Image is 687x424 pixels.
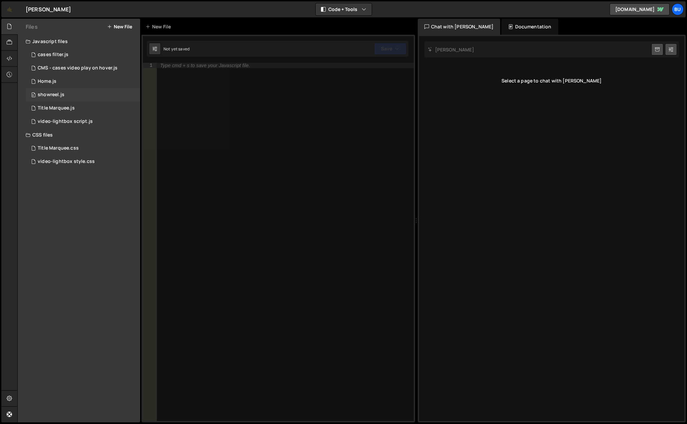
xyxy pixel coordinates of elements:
div: Home.js [38,78,56,84]
div: showreel.js [38,92,64,98]
div: cases filter.js [38,52,68,58]
button: Code + Tools [316,3,372,15]
div: 16080/43137.js [26,88,140,101]
a: Bu [672,3,684,15]
div: 16080/43141.js [26,61,140,75]
div: New File [145,23,174,30]
button: New File [107,24,132,29]
div: Title Marquee.css [38,145,79,151]
div: Select a page to chat with [PERSON_NAME] [424,67,679,94]
div: Documentation [501,19,558,35]
div: Not yet saved [163,46,190,52]
div: Javascript files [18,35,140,48]
div: CSS files [18,128,140,142]
button: Save [374,43,406,55]
div: Title Marquee.js [38,105,75,111]
h2: Files [26,23,38,30]
div: video-lightbox style.css [38,159,95,165]
div: video-lightbox script.js [38,119,93,125]
div: 16080/43930.css [26,142,140,155]
div: Chat with [PERSON_NAME] [418,19,500,35]
a: 🤙 [1,1,18,17]
a: [DOMAIN_NAME] [610,3,670,15]
div: 16080/43931.js [26,101,140,115]
div: 16080/43928.css [26,155,140,168]
div: 1 [143,63,157,68]
div: 16080/44245.js [26,48,140,61]
div: 16080/43136.js [26,75,140,88]
h2: [PERSON_NAME] [428,46,474,53]
span: 0 [31,93,35,98]
div: 16080/43926.js [26,115,140,128]
div: [PERSON_NAME] [26,5,71,13]
div: Type cmd + s to save your Javascript file. [160,63,250,68]
div: CMS - cases video play on hover.js [38,65,117,71]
